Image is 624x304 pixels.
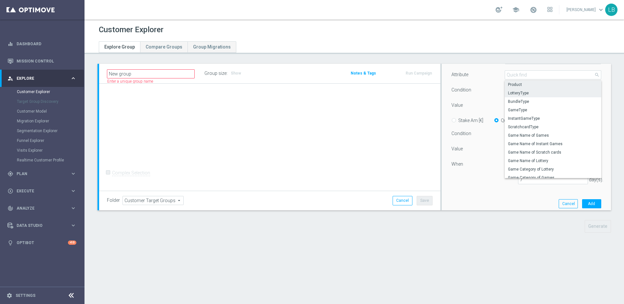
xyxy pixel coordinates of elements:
input: Enter a name for this target group [107,69,195,78]
label: Condition [451,131,471,136]
a: Migration Explorer [17,118,68,124]
a: Customer Model [17,109,68,114]
a: Customer Explorer [17,89,68,94]
button: Add [582,199,601,208]
div: +10 [68,241,76,245]
button: equalizer Dashboard [7,41,77,47]
div: Execute [7,188,70,194]
label: Attribute [451,72,468,77]
label: Folder [107,198,120,203]
label: Condition [451,87,471,93]
span: Game Name of Lottery [508,158,598,163]
a: Funnel Explorer [17,138,68,143]
i: settings [6,293,12,298]
div: Plan [7,171,70,177]
a: Visits Explorer [17,148,68,153]
button: Notes & Tags [350,70,377,77]
i: keyboard_arrow_right [70,75,76,81]
div: Funnel Explorer [17,136,84,145]
span: ScratchcardType [508,124,598,130]
span: Explore [17,76,70,80]
div: Migration Explorer [17,116,84,126]
span: Analyze [17,206,70,210]
button: Mission Control [7,59,77,64]
div: Segmentation Explorer [17,126,84,136]
span: Data Studio [17,224,70,228]
i: lightbulb [7,240,13,246]
button: gps_fixed Plan keyboard_arrow_right [7,171,77,176]
span: BundleType [508,99,598,104]
h1: Customer Explorer [99,25,163,35]
span: Game Name of Games [508,133,598,138]
button: track_changes Analyze keyboard_arrow_right [7,206,77,211]
button: play_circle_outline Execute keyboard_arrow_right [7,188,77,194]
a: Settings [16,294,35,297]
span: Compare Groups [146,44,182,49]
i: play_circle_outline [7,188,13,194]
i: person_search [7,76,13,81]
div: Data Studio [7,223,70,228]
a: Realtime Customer Profile [17,158,68,163]
label: Value [451,146,463,152]
i: gps_fixed [7,171,13,177]
span: Execute [17,189,70,193]
i: keyboard_arrow_right [70,222,76,228]
a: Optibot [17,234,68,251]
i: keyboard_arrow_right [70,171,76,177]
button: lightbulb Optibot +10 [7,240,77,245]
div: Analyze [7,205,70,211]
span: school [512,6,519,13]
label: Value [451,102,463,108]
span: search [594,72,600,77]
span: Game Category of Lottery [508,167,598,172]
span: Group Migrations [193,44,231,49]
i: keyboard_arrow_right [70,205,76,211]
ul: Tabs [99,41,236,53]
div: Optibot [7,234,76,251]
button: Save [417,196,433,205]
div: Explore [7,76,70,81]
i: track_changes [7,205,13,211]
div: Target Group Discovery [17,97,84,106]
label: Stake Am [€] [458,117,483,123]
button: Data Studio keyboard_arrow_right [7,223,77,228]
span: keyboard_arrow_down [597,6,604,13]
i: equalizer [7,41,13,47]
label: Complex Selection [112,170,150,176]
span: day(s). [589,177,603,182]
label: Enter a unique group name [107,79,153,84]
a: Dashboard [17,35,76,52]
div: Customer Model [17,106,84,116]
label: : [227,71,227,76]
div: Mission Control [7,52,76,70]
input: Quick find [505,70,601,79]
span: GameType [508,107,598,113]
span: Game Name of Instant Games [508,141,598,146]
span: Product [508,82,598,87]
label: When [451,161,463,167]
a: [PERSON_NAME]keyboard_arrow_down [566,5,605,15]
span: InstantGameType [508,116,598,121]
button: Cancel [393,196,412,205]
label: Quantity [501,117,518,123]
div: LB [605,4,617,16]
a: Mission Control [17,52,76,70]
span: Explore Group [104,44,135,49]
span: Plan [17,172,70,176]
button: Cancel [559,199,578,208]
i: keyboard_arrow_right [70,188,76,194]
span: Game Category of Games [508,175,598,180]
span: LotteryType [508,90,598,96]
a: Segmentation Explorer [17,128,68,133]
button: person_search Explore keyboard_arrow_right [7,76,77,81]
label: Group size [204,71,227,76]
div: Visits Explorer [17,145,84,155]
